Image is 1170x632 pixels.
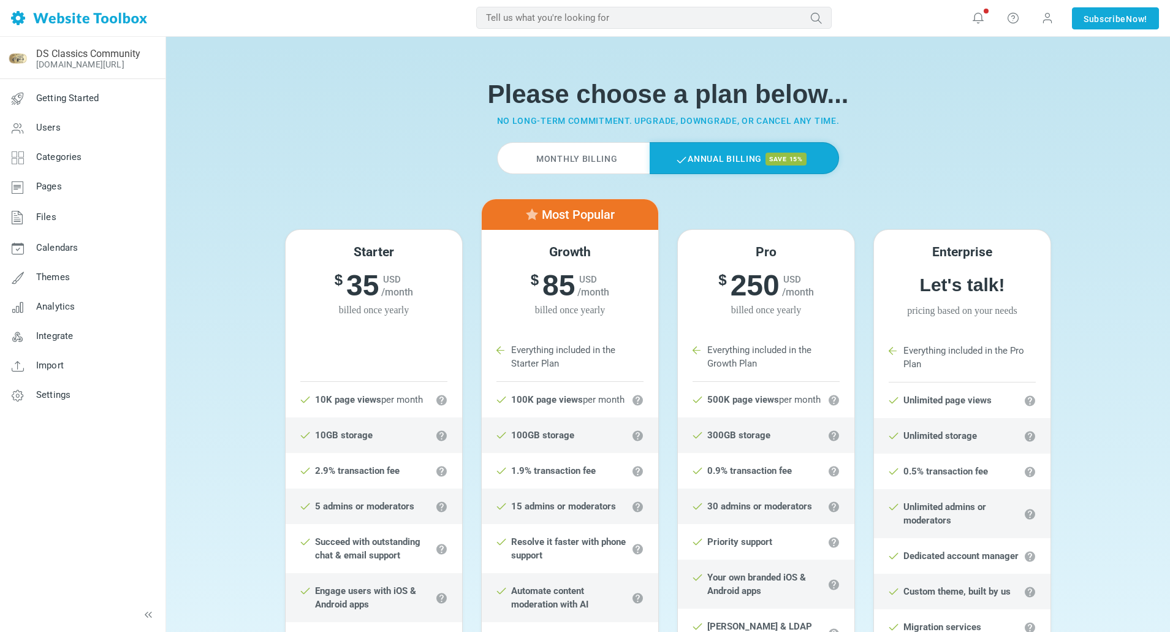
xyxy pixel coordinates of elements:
h5: Pro [678,245,854,260]
strong: 5 admins or moderators [315,501,414,512]
sup: $ [335,268,346,292]
strong: Succeed with outstanding chat & email support [315,536,420,561]
strong: 1.9% transaction fee [511,465,596,476]
h6: 35 [286,268,462,303]
strong: Automate content moderation with AI [511,585,588,610]
strong: 500K page views [707,394,779,405]
h5: Most Popular [490,207,650,222]
strong: 30 admins or moderators [707,501,812,512]
a: [DOMAIN_NAME][URL] [36,59,124,69]
img: Dick%20Shappy%20Classic%20Cars%20&%20Motorcycles%20Logo%20on%20Gold%20Coin%20Small%20Copy.png [8,48,28,68]
li: Everything included in the Pro Plan [889,333,1036,383]
strong: 300GB storage [707,430,770,441]
strong: Engage users with iOS & Android apps [315,585,416,610]
strong: Your own branded iOS & Android apps [707,572,806,596]
sup: $ [718,268,730,292]
strong: Priority support [707,536,772,547]
strong: Dedicated account manager [903,550,1019,562]
strong: Unlimited storage [903,430,977,441]
h6: 85 [482,268,658,303]
span: /month [381,286,413,298]
span: USD [383,274,401,285]
span: Import [36,360,64,371]
span: /month [577,286,609,298]
h5: Growth [482,245,658,260]
h5: Starter [286,245,462,260]
strong: 2.9% transaction fee [315,465,400,476]
strong: 100K page views [511,394,583,405]
a: DS Classics Community [36,48,140,59]
span: Pricing based on your needs [874,303,1050,318]
span: Getting Started [36,93,99,104]
sup: $ [531,268,542,292]
span: Pages [36,181,62,192]
strong: 10GB storage [315,430,373,441]
span: Integrate [36,330,73,341]
li: per month [482,382,658,417]
strong: Unlimited page views [903,395,992,406]
span: Users [36,122,61,133]
span: save 15% [765,153,807,166]
li: Starter Plan [300,346,447,382]
input: Tell us what you're looking for [476,7,832,29]
span: Analytics [36,301,75,312]
strong: 0.5% transaction fee [903,466,988,477]
strong: 100GB storage [511,430,574,441]
strong: Unlimited admins or moderators [903,501,986,526]
h6: 250 [678,268,854,303]
h1: Please choose a plan below... [276,79,1060,110]
span: Now! [1126,12,1147,26]
span: Files [36,211,56,223]
span: billed once yearly [678,303,854,318]
span: /month [782,286,814,298]
span: USD [783,274,801,285]
span: USD [579,274,597,285]
strong: Resolve it faster with phone support [511,536,626,561]
li: Everything included in the Starter Plan [496,332,644,382]
li: per month [286,382,462,417]
label: Monthly Billing [497,142,649,174]
h6: Let's talk! [874,274,1050,296]
h5: Enterprise [874,245,1050,260]
strong: 0.9% transaction fee [707,465,792,476]
span: billed once yearly [482,303,658,318]
li: Everything included in the Growth Plan [693,332,840,382]
span: Themes [36,272,70,283]
span: Calendars [36,242,78,253]
span: billed once yearly [286,303,462,318]
strong: Custom theme, built by us [903,586,1011,597]
label: Annual Billing [650,142,839,174]
small: No long-term commitment. Upgrade, downgrade, or cancel any time. [497,116,840,126]
span: Categories [36,151,82,162]
span: Settings [36,389,70,400]
li: per month [678,382,854,417]
strong: 10K page views [315,394,381,405]
strong: 15 admins or moderators [511,501,616,512]
a: SubscribeNow! [1072,7,1159,29]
